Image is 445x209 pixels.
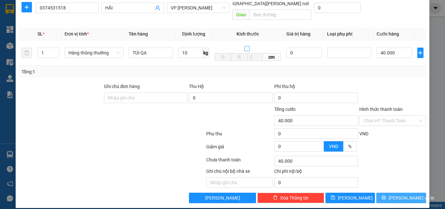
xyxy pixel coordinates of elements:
input: Ghi chú đơn hàng [104,93,188,103]
strong: Hotline : 0889 23 23 23 [68,27,111,32]
span: printer [381,195,386,201]
span: Tên hàng [129,31,148,37]
div: Giảm giá [206,143,274,155]
span: kg [203,48,209,58]
span: Xóa Thông tin [280,194,309,202]
input: D [215,53,231,61]
span: plus [22,5,32,10]
span: save [331,195,335,201]
span: Website [61,35,76,39]
button: save[PERSON_NAME] [325,193,375,203]
span: Cước hàng [377,31,399,37]
span: delete [273,195,278,201]
div: Chi phí nội bộ [274,168,358,177]
input: Cước giao hàng [314,3,361,13]
input: VD: Bàn, Ghế [129,48,173,58]
span: % [348,144,352,149]
th: Loại phụ phí [324,28,374,40]
span: Tổng cước [274,107,296,112]
div: Phụ thu [206,130,274,142]
img: logo [6,10,36,41]
input: Nhập ghi chú [206,177,273,188]
span: Định lượng [182,31,205,37]
div: Phí thu hộ [274,83,358,93]
button: delete [22,48,32,58]
strong: CÔNG TY TNHH VĨNH QUANG [45,11,134,18]
span: SL [37,31,43,37]
span: user-add [155,5,160,10]
span: [PERSON_NAME] [338,194,373,202]
button: plus [22,2,32,12]
button: printer[PERSON_NAME] và In [376,193,426,203]
span: VND [329,144,338,149]
span: Giao [232,9,250,20]
span: [PERSON_NAME] và In [389,194,434,202]
input: Dọc đường [250,9,311,20]
span: VP LÊ HỒNG PHONG [171,3,226,13]
button: deleteXóa Thông tin [257,193,324,203]
button: [PERSON_NAME] [189,193,256,203]
input: R [231,53,248,61]
span: Đơn vị tính [65,31,89,37]
input: 0 [286,48,322,58]
span: [PERSON_NAME] [205,194,240,202]
span: Hàng thông thường [68,48,120,58]
div: Chưa thanh toán [206,156,274,168]
button: plus [417,48,423,58]
strong: : [DOMAIN_NAME] [61,34,118,40]
div: Ghi chú nội bộ nhà xe [206,168,273,177]
label: Ghi chú đơn hàng [104,84,140,89]
span: Thu Hộ [189,84,204,89]
span: Kích thước [237,31,259,37]
div: Tổng: 1 [22,68,172,75]
span: cm [263,53,281,61]
input: C [248,53,263,61]
label: Hình thức thanh toán [359,107,403,112]
span: VND [359,131,368,136]
span: Giá trị hàng [286,31,310,37]
span: plus [418,50,423,55]
strong: PHIẾU GỬI HÀNG [63,19,116,26]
